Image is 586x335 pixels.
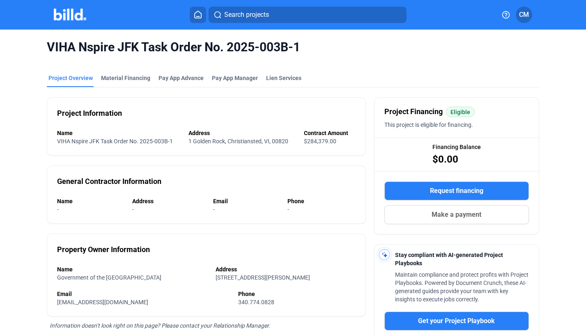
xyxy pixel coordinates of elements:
div: Address [216,265,356,273]
img: Billd Company Logo [54,9,86,21]
span: Information doesn’t look right on this page? Please contact your Relationship Manager. [50,322,270,329]
span: - [287,206,289,213]
span: Get your Project Playbook [418,316,495,326]
span: - [132,206,134,213]
div: Address [132,197,205,205]
span: Financing Balance [432,143,481,151]
span: - [57,206,59,213]
span: 1 Golden Rock, Christiansted, VI, 00820 [188,138,288,145]
span: CM [519,10,529,20]
span: - [213,206,215,213]
div: Material Financing [101,74,150,82]
div: Phone [238,290,356,298]
span: Project Financing [384,106,443,117]
div: Lien Services [266,74,301,82]
div: Property Owner Information [57,244,150,255]
span: Search projects [224,10,269,20]
div: Phone [287,197,356,205]
span: Government of the [GEOGRAPHIC_DATA] [57,274,161,281]
div: Pay App Advance [159,74,204,82]
span: VIHA Nspire JFK Task Order No. 2025-003B-1 [47,39,539,55]
div: Contract Amount [304,129,356,137]
span: Pay App Manager [212,74,258,82]
div: Email [57,290,230,298]
span: Request financing [430,186,483,196]
span: $284,379.00 [304,138,336,145]
div: Name [57,265,207,273]
span: 340.774.0828 [238,299,274,305]
div: Project Overview [48,74,93,82]
div: Email [213,197,279,205]
span: VIHA Nspire JFK Task Order No. 2025-003B-1 [57,138,173,145]
span: Make a payment [432,210,481,220]
button: Search projects [209,7,407,23]
div: Address [188,129,296,137]
div: Name [57,197,124,205]
span: Stay compliant with AI-generated Project Playbooks [395,252,503,266]
button: Get your Project Playbook [384,312,529,330]
span: $0.00 [432,153,458,166]
button: Make a payment [384,205,529,224]
div: Project Information [57,108,122,119]
mat-chip: Eligible [446,107,475,117]
button: CM [516,7,532,23]
span: [STREET_ADDRESS][PERSON_NAME] [216,274,310,281]
div: Name [57,129,180,137]
span: This project is eligible for financing. [384,122,473,128]
div: General Contractor Information [57,176,161,187]
span: Maintain compliance and protect profits with Project Playbooks. Powered by Document Crunch, these... [395,271,529,303]
button: Request financing [384,181,529,200]
span: [EMAIL_ADDRESS][DOMAIN_NAME] [57,299,148,305]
